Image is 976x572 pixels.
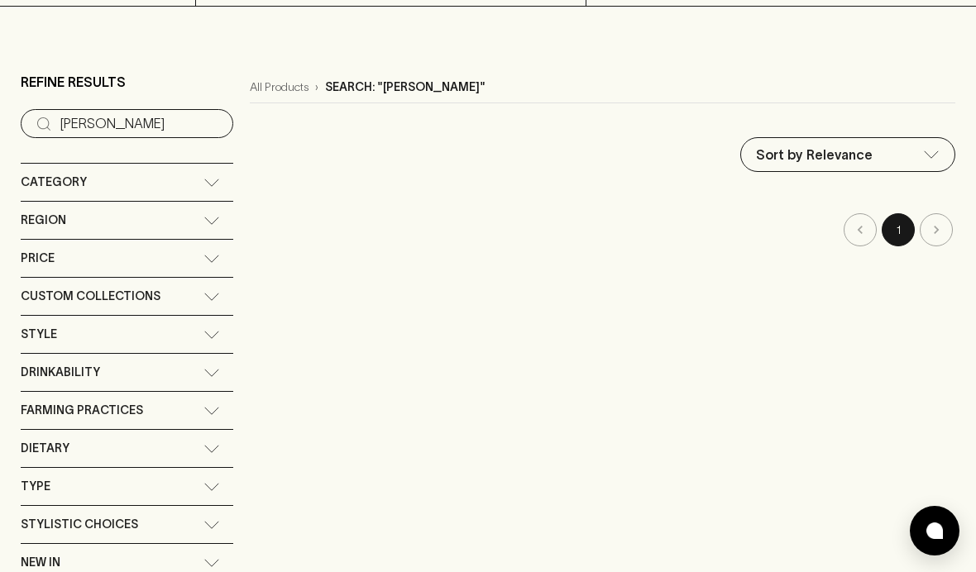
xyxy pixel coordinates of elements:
div: Style [21,316,233,353]
button: page 1 [882,213,915,246]
div: Farming Practices [21,392,233,429]
span: Region [21,210,66,231]
div: Dietary [21,430,233,467]
input: Try “Pinot noir” [60,111,220,137]
div: Custom Collections [21,278,233,315]
nav: pagination navigation [250,213,955,246]
div: Drinkability [21,354,233,391]
div: Category [21,164,233,201]
span: Farming Practices [21,400,143,421]
div: Region [21,202,233,239]
span: Custom Collections [21,286,160,307]
div: Price [21,240,233,277]
span: Type [21,476,50,497]
a: All Products [250,79,309,96]
span: Stylistic Choices [21,514,138,535]
p: › [315,79,318,96]
div: Stylistic Choices [21,506,233,543]
span: Style [21,324,57,345]
div: Sort by Relevance [741,138,954,171]
img: bubble-icon [926,522,943,539]
p: Search: "[PERSON_NAME]" [325,79,486,96]
span: Category [21,172,87,193]
div: Type [21,468,233,505]
p: Sort by Relevance [756,145,873,164]
span: Drinkability [21,362,100,383]
span: Dietary [21,438,69,459]
span: Price [21,248,55,269]
p: Refine Results [21,72,126,92]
